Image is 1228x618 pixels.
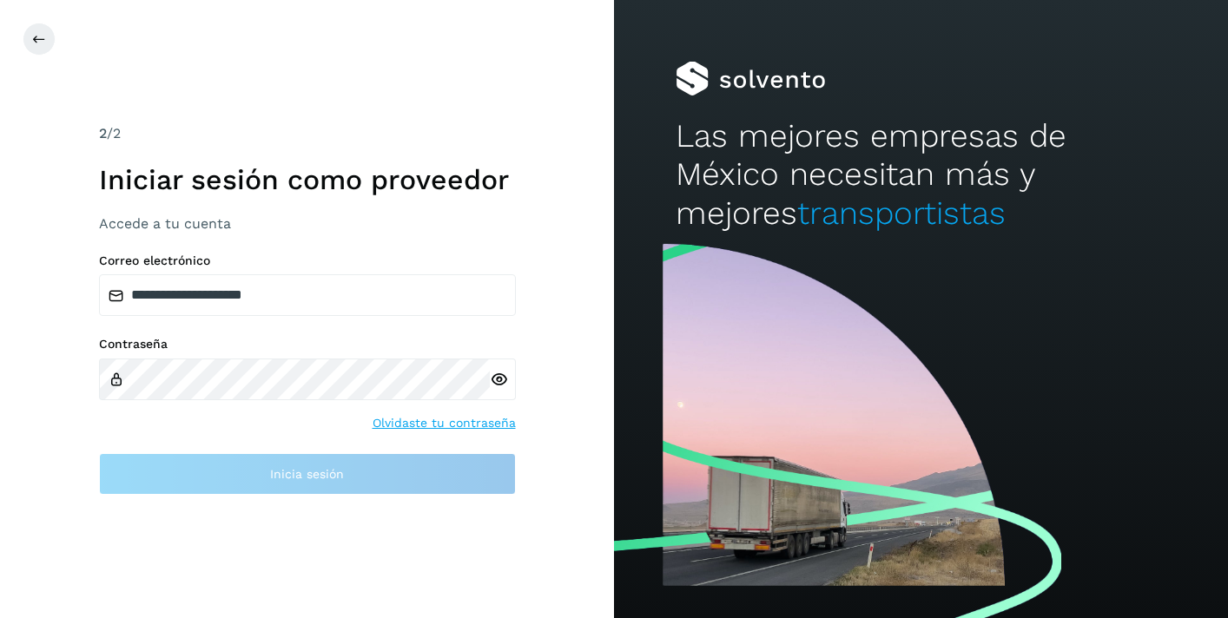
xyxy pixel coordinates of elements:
span: Inicia sesión [270,468,344,480]
span: transportistas [797,194,1006,232]
span: 2 [99,125,107,141]
h1: Iniciar sesión como proveedor [99,163,516,196]
a: Olvidaste tu contraseña [373,414,516,432]
label: Correo electrónico [99,253,516,268]
h2: Las mejores empresas de México necesitan más y mejores [676,117,1167,233]
div: /2 [99,123,516,144]
h3: Accede a tu cuenta [99,215,516,232]
button: Inicia sesión [99,453,516,495]
label: Contraseña [99,337,516,352]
